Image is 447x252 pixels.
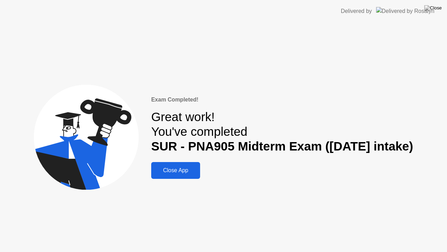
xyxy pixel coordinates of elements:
button: Close App [151,162,200,179]
div: Great work! You've completed [151,110,413,154]
div: Exam Completed! [151,96,413,104]
img: Delivered by Rosalyn [376,7,434,15]
b: SUR - PNA905 Midterm Exam ([DATE] intake) [151,139,413,153]
div: Delivered by [341,7,372,15]
img: Close [424,5,442,11]
div: Close App [153,167,198,174]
